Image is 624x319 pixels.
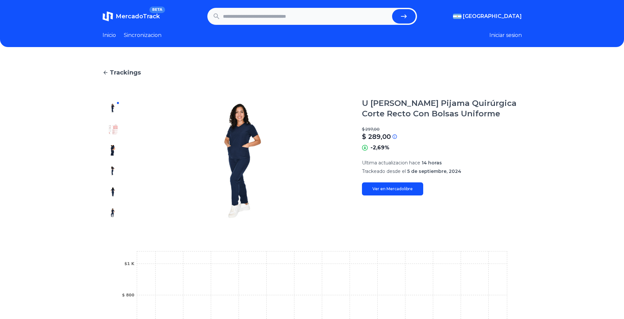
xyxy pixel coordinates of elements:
span: 14 horas [422,160,442,166]
a: Sincronizacion [124,31,161,39]
a: MercadoTrackBETA [103,11,160,22]
button: Iniciar sesion [489,31,522,39]
a: Ver en Mercadolibre [362,182,423,195]
span: 5 de septiembre, 2024 [407,168,461,174]
span: Ultima actualizacion hace [362,160,420,166]
span: MercadoTrack [116,13,160,20]
span: Trackings [110,68,141,77]
img: U Bárbara Pijama Quirúrgica Corte Recto Con Bolsas Uniforme [108,145,118,156]
p: $ 289,00 [362,132,391,141]
a: Trackings [103,68,522,77]
img: U Bárbara Pijama Quirúrgica Corte Recto Con Bolsas Uniforme [108,166,118,176]
img: MercadoTrack [103,11,113,22]
p: $ 297,00 [362,127,522,132]
p: -2,69% [370,144,389,152]
img: Argentina [453,14,462,19]
img: U Bárbara Pijama Quirúrgica Corte Recto Con Bolsas Uniforme [108,124,118,135]
tspan: $ 800 [122,293,134,297]
span: Trackeado desde el [362,168,406,174]
span: BETA [149,7,165,13]
img: U Bárbara Pijama Quirúrgica Corte Recto Con Bolsas Uniforme [108,103,118,114]
img: U Bárbara Pijama Quirúrgica Corte Recto Con Bolsas Uniforme [108,187,118,197]
span: [GEOGRAPHIC_DATA] [463,12,522,20]
img: U Bárbara Pijama Quirúrgica Corte Recto Con Bolsas Uniforme [108,208,118,218]
button: [GEOGRAPHIC_DATA] [453,12,522,20]
tspan: $1 K [124,261,134,266]
a: Inicio [103,31,116,39]
img: U Bárbara Pijama Quirúrgica Corte Recto Con Bolsas Uniforme [137,98,349,224]
h1: U [PERSON_NAME] Pijama Quirúrgica Corte Recto Con Bolsas Uniforme [362,98,522,119]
